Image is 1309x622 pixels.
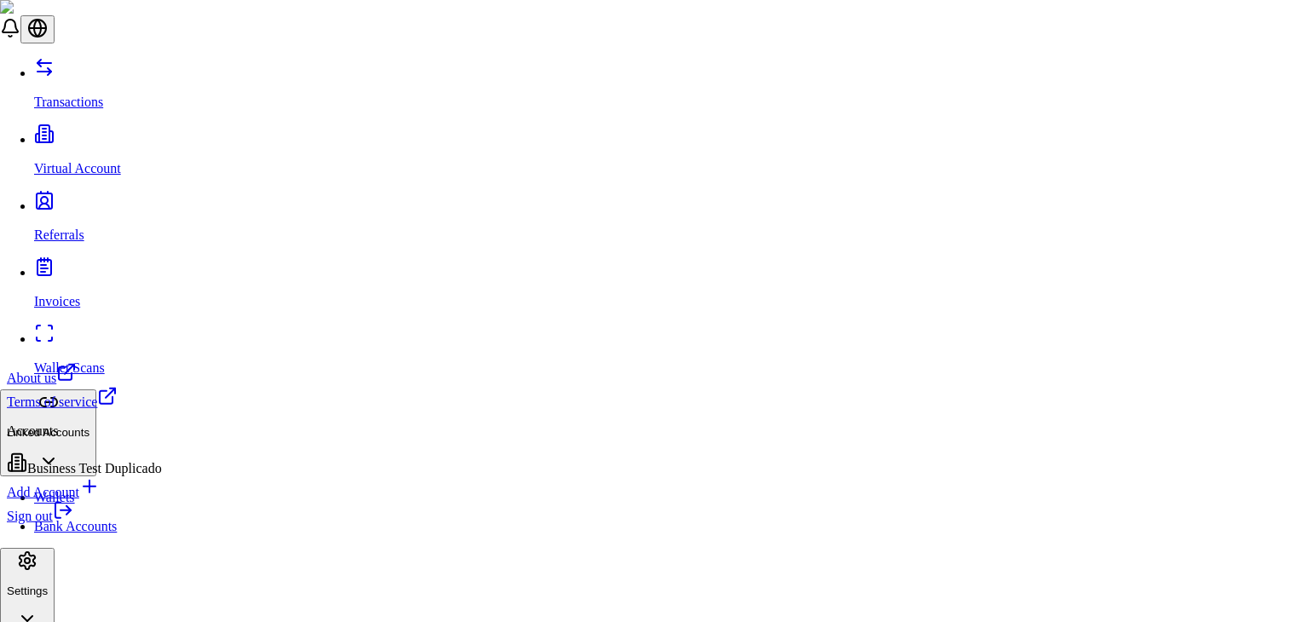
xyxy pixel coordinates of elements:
div: Business Test Duplicado [7,452,162,476]
a: Terms of service [7,386,162,410]
p: Accounts [7,423,162,439]
a: About us [7,362,162,386]
a: Add Account [7,476,162,500]
a: Sign out [7,509,73,523]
